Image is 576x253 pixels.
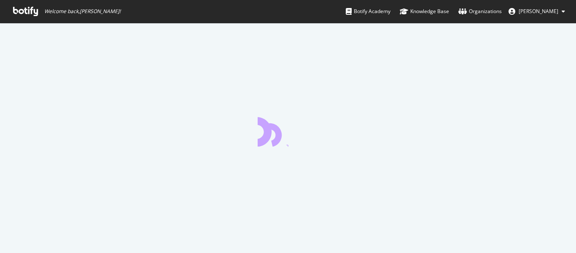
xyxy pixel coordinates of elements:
div: Botify Academy [346,7,390,16]
span: Welcome back, [PERSON_NAME] ! [44,8,121,15]
span: Rahul Tiwari [519,8,558,15]
div: Knowledge Base [400,7,449,16]
button: [PERSON_NAME] [502,5,572,18]
div: Organizations [458,7,502,16]
div: animation [258,116,318,147]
